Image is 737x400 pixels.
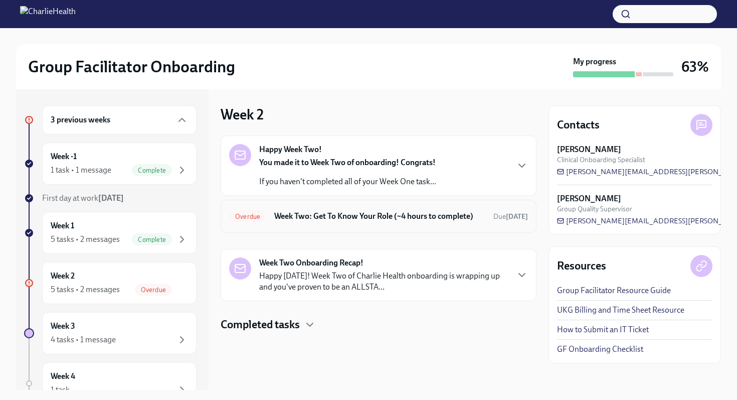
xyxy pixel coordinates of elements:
h4: Contacts [557,117,600,132]
strong: [DATE] [506,212,528,221]
div: Completed tasks [221,317,536,332]
h4: Completed tasks [221,317,300,332]
a: GF Onboarding Checklist [557,344,643,355]
strong: [PERSON_NAME] [557,193,621,204]
strong: Week Two Onboarding Recap! [259,257,363,269]
span: Clinical Onboarding Specialist [557,155,645,165]
a: Week -11 task • 1 messageComplete [24,143,197,185]
div: 1 task [51,384,70,395]
div: 1 task • 1 message [51,165,111,176]
h6: Week 2 [51,271,75,282]
div: 4 tasks • 1 message [51,334,116,345]
span: Due [493,212,528,221]
div: 3 previous weeks [42,105,197,135]
strong: [DATE] [98,193,124,203]
h6: Week 4 [51,371,75,382]
a: Group Facilitator Resource Guide [557,285,671,296]
strong: You made it to Week Two of onboarding! Congrats! [259,158,436,167]
strong: My progress [573,56,616,67]
span: September 29th, 2025 10:00 [493,212,528,221]
span: Complete [132,167,172,174]
a: First day at work[DATE] [24,193,197,204]
span: Overdue [135,286,172,294]
p: If you haven't completed all of your Week One task... [259,176,436,187]
a: How to Submit an IT Ticket [557,324,649,335]
h3: Week 2 [221,105,264,123]
a: OverdueWeek Two: Get To Know Your Role (~4 hours to complete)Due[DATE] [229,208,528,224]
span: Overdue [229,213,266,220]
h6: 3 previous weeks [51,114,110,125]
img: CharlieHealth [20,6,76,22]
strong: [PERSON_NAME] [557,144,621,155]
div: 5 tasks • 2 messages [51,284,120,295]
a: Week 25 tasks • 2 messagesOverdue [24,262,197,304]
div: 5 tasks • 2 messages [51,234,120,245]
strong: Happy Week Two! [259,144,322,155]
p: Happy [DATE]! Week Two of Charlie Health onboarding is wrapping up and you've proven to be an ALL... [259,271,508,293]
h6: Week Two: Get To Know Your Role (~4 hours to complete) [274,211,485,222]
a: Week 15 tasks • 2 messagesComplete [24,212,197,254]
h3: 63% [681,58,709,76]
h6: Week -1 [51,151,77,162]
h4: Resources [557,258,606,274]
h6: Week 1 [51,220,74,231]
a: Week 34 tasks • 1 message [24,312,197,354]
span: Group Quality Supervisor [557,204,632,214]
h6: Week 3 [51,321,75,332]
h2: Group Facilitator Onboarding [28,57,235,77]
span: Complete [132,236,172,243]
a: UKG Billing and Time Sheet Resource [557,305,684,316]
span: First day at work [42,193,124,203]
